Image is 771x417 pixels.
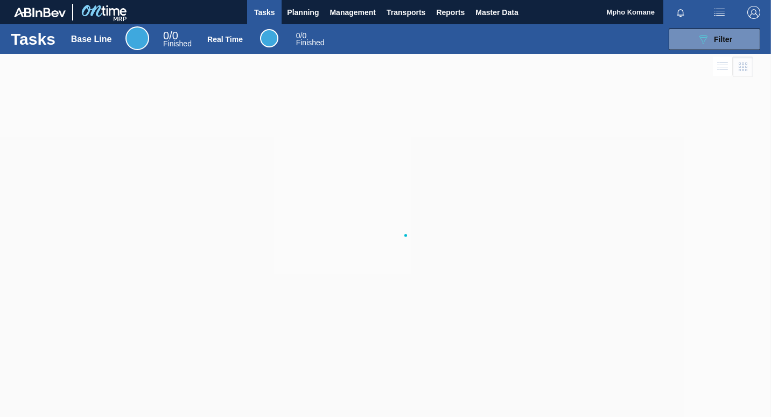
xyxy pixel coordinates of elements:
[436,6,465,19] span: Reports
[714,35,732,44] span: Filter
[663,5,698,20] button: Notifications
[287,6,319,19] span: Planning
[163,30,169,41] span: 0
[296,31,306,40] span: / 0
[387,6,425,19] span: Transports
[11,33,55,45] h1: Tasks
[207,35,243,44] div: Real Time
[163,30,178,41] span: / 0
[14,8,66,17] img: TNhmsLtSVTkK8tSr43FrP2fwEKptu5GPRR3wAAAABJRU5ErkJggg==
[330,6,376,19] span: Management
[163,39,192,48] span: Finished
[713,6,726,19] img: userActions
[747,6,760,19] img: Logout
[71,34,112,44] div: Base Line
[163,31,192,47] div: Base Line
[125,26,149,50] div: Base Line
[260,29,278,47] div: Real Time
[296,31,300,40] span: 0
[296,38,325,47] span: Finished
[253,6,276,19] span: Tasks
[669,29,760,50] button: Filter
[475,6,518,19] span: Master Data
[296,32,325,46] div: Real Time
